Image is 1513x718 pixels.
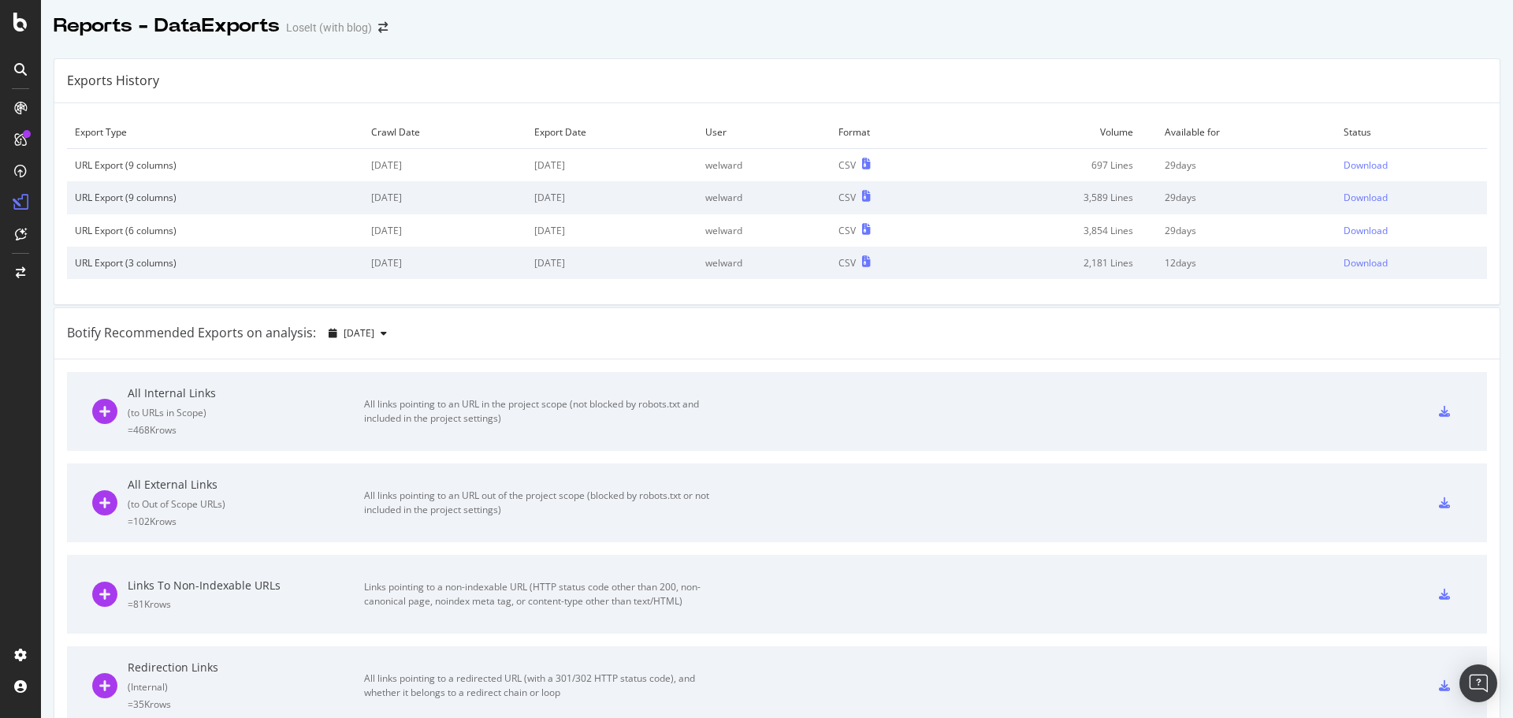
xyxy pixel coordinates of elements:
div: Download [1344,158,1388,172]
div: All Internal Links [128,385,364,401]
div: URL Export (9 columns) [75,191,355,204]
td: Status [1336,116,1487,149]
td: welward [697,149,831,182]
div: CSV [838,256,856,270]
div: = 102K rows [128,515,364,528]
div: arrow-right-arrow-left [378,22,388,33]
td: 29 days [1157,181,1336,214]
a: Download [1344,256,1479,270]
td: [DATE] [526,181,697,214]
div: CSV [838,158,856,172]
div: Reports - DataExports [54,13,280,39]
div: CSV [838,224,856,237]
td: [DATE] [526,247,697,279]
td: [DATE] [363,181,526,214]
div: Download [1344,191,1388,204]
div: csv-export [1439,589,1450,600]
div: ( to URLs in Scope ) [128,406,364,419]
td: [DATE] [526,149,697,182]
td: 2,181 Lines [952,247,1157,279]
td: 12 days [1157,247,1336,279]
td: Volume [952,116,1157,149]
div: CSV [838,191,856,204]
div: = 35K rows [128,698,364,711]
td: Export Type [67,116,363,149]
a: Download [1344,191,1479,204]
div: csv-export [1439,406,1450,417]
div: Botify Recommended Exports on analysis: [67,324,316,342]
td: [DATE] [363,247,526,279]
td: [DATE] [526,214,697,247]
div: LoseIt (with blog) [286,20,372,35]
td: 29 days [1157,149,1336,182]
div: = 468K rows [128,423,364,437]
td: welward [697,214,831,247]
td: [DATE] [363,149,526,182]
div: URL Export (9 columns) [75,158,355,172]
div: URL Export (6 columns) [75,224,355,237]
div: URL Export (3 columns) [75,256,355,270]
div: All External Links [128,477,364,493]
div: ( Internal ) [128,680,364,694]
button: [DATE] [322,321,393,346]
div: Links pointing to a non-indexable URL (HTTP status code other than 200, non-canonical page, noind... [364,580,719,608]
td: welward [697,181,831,214]
div: All links pointing to a redirected URL (with a 301/302 HTTP status code), and whether it belongs ... [364,671,719,700]
div: ( to Out of Scope URLs ) [128,497,364,511]
div: = 81K rows [128,597,364,611]
td: 697 Lines [952,149,1157,182]
a: Download [1344,224,1479,237]
div: All links pointing to an URL out of the project scope (blocked by robots.txt or not included in t... [364,489,719,517]
td: Export Date [526,116,697,149]
div: Exports History [67,72,159,90]
div: csv-export [1439,680,1450,691]
td: Format [831,116,952,149]
div: Download [1344,256,1388,270]
span: 2025 Sep. 28th [344,326,374,340]
td: 3,589 Lines [952,181,1157,214]
div: All links pointing to an URL in the project scope (not blocked by robots.txt and included in the ... [364,397,719,426]
div: csv-export [1439,497,1450,508]
td: User [697,116,831,149]
td: 3,854 Lines [952,214,1157,247]
div: Open Intercom Messenger [1459,664,1497,702]
td: 29 days [1157,214,1336,247]
div: Redirection Links [128,660,364,675]
td: Available for [1157,116,1336,149]
td: [DATE] [363,214,526,247]
div: Links To Non-Indexable URLs [128,578,364,593]
td: welward [697,247,831,279]
td: Crawl Date [363,116,526,149]
div: Download [1344,224,1388,237]
a: Download [1344,158,1479,172]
